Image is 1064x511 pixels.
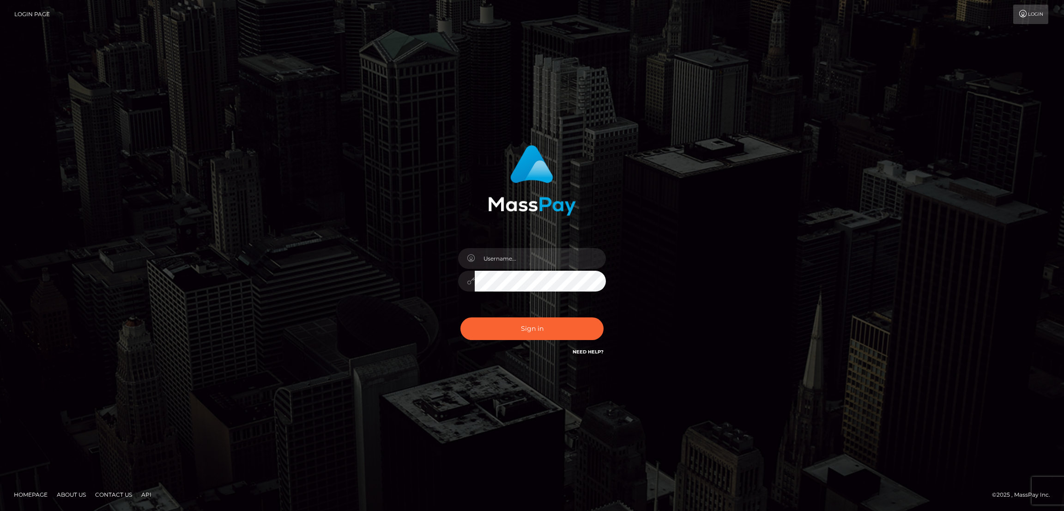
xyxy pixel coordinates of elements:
a: About Us [53,487,90,502]
button: Sign in [460,317,604,340]
a: Login [1013,5,1048,24]
a: Login Page [14,5,50,24]
a: Contact Us [91,487,136,502]
a: Need Help? [573,349,604,355]
div: © 2025 , MassPay Inc. [992,490,1057,500]
a: Homepage [10,487,51,502]
a: API [138,487,155,502]
img: MassPay Login [488,145,576,216]
input: Username... [475,248,606,269]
